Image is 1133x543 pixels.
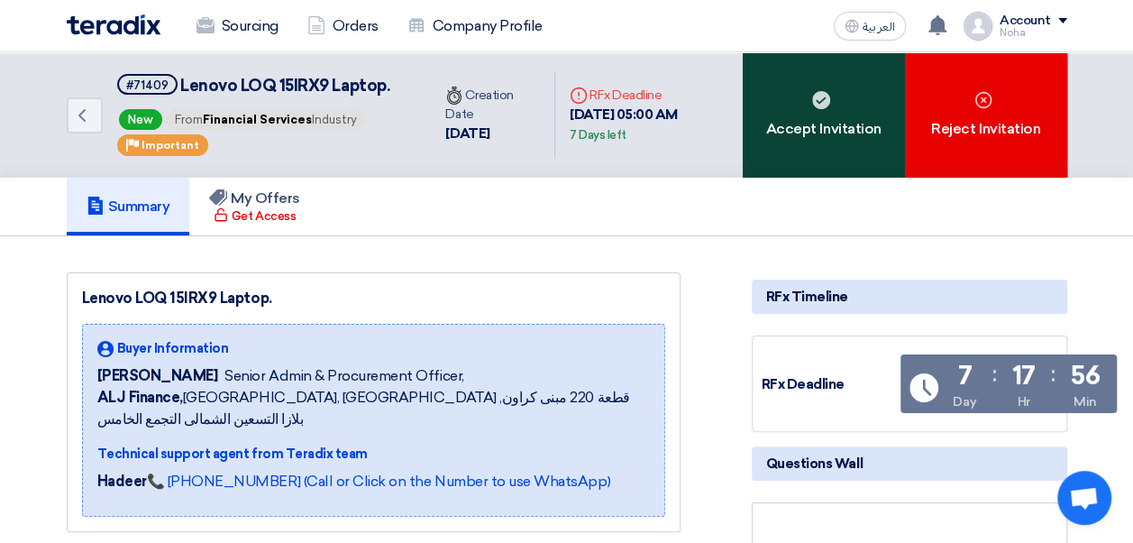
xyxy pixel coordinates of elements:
div: [DATE] 05:00 AM [570,105,728,145]
div: 7 Days left [570,126,626,144]
div: 56 [1071,364,1100,389]
span: العربية [863,21,895,33]
div: RFx Deadline [762,374,897,395]
a: Sourcing [182,6,293,46]
img: profile_test.png [964,12,992,41]
div: Lenovo LOQ 15IRX9 Laptop. [82,288,665,309]
a: 📞 [PHONE_NUMBER] (Call or Click on the Number to use WhatsApp) [147,473,610,490]
a: Company Profile [393,6,557,46]
div: Creation Date [445,86,540,124]
div: Noha [1000,28,1067,38]
h5: My Offers [209,189,300,207]
div: 17 [1011,364,1035,389]
div: Day [953,392,976,411]
span: New [119,109,162,130]
div: Technical support agent from Teradix team [97,445,650,464]
div: Reject Invitation [905,52,1067,178]
div: Account [1000,14,1051,29]
div: Min [1074,392,1097,411]
a: My Offers Get Access [189,178,320,235]
h5: Summary [87,198,170,216]
div: Get Access [214,207,296,225]
strong: Hadeer [97,473,147,490]
button: العربية [834,12,906,41]
span: Senior Admin & Procurement Officer, [224,365,463,387]
span: Lenovo LOQ 15IRX9 Laptop. [180,76,389,96]
div: [DATE] [445,124,540,144]
div: Hr [1017,392,1029,411]
div: 7 [957,364,972,389]
span: Questions Wall [766,454,863,474]
div: RFx Deadline [570,86,728,105]
span: [GEOGRAPHIC_DATA], [GEOGRAPHIC_DATA] ,قطعة 220 مبنى كراون بلازا التسعين الشمالى التجمع الخامس [97,387,650,430]
div: : [1051,358,1055,391]
a: Summary [67,178,190,235]
h5: Lenovo LOQ 15IRX9 Laptop. [117,74,390,97]
div: Accept Invitation [743,52,905,178]
div: : [991,358,996,391]
span: From Industry [166,109,366,130]
div: Open chat [1057,471,1111,525]
a: Orders [293,6,393,46]
span: Buyer Information [117,339,229,358]
div: RFx Timeline [752,280,1067,314]
span: Important [142,139,199,152]
img: Teradix logo [67,14,160,35]
b: ALJ Finance, [97,389,183,406]
span: Financial Services [203,113,312,126]
span: [PERSON_NAME] [97,365,218,387]
div: #71409 [126,79,169,91]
